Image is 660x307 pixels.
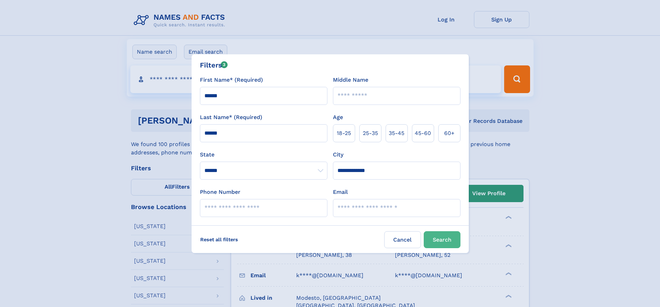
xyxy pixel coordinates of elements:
[333,113,343,121] label: Age
[424,231,460,248] button: Search
[200,113,262,121] label: Last Name* (Required)
[333,188,348,196] label: Email
[384,231,421,248] label: Cancel
[200,151,327,159] label: State
[200,76,263,84] label: First Name* (Required)
[363,129,378,137] span: 25‑35
[444,129,455,137] span: 60+
[333,76,368,84] label: Middle Name
[415,129,431,137] span: 45‑60
[333,151,343,159] label: City
[389,129,404,137] span: 35‑45
[196,231,243,248] label: Reset all filters
[200,188,240,196] label: Phone Number
[337,129,351,137] span: 18‑25
[200,60,228,70] div: Filters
